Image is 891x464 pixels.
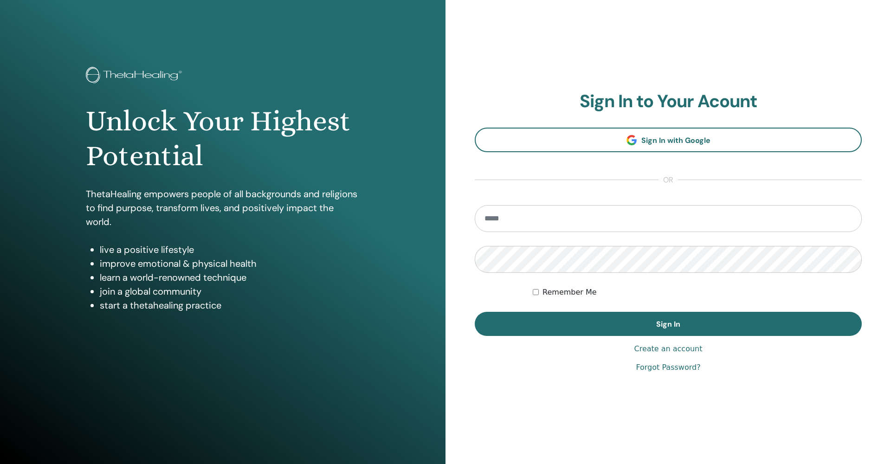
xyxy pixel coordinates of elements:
span: or [659,174,678,186]
label: Remember Me [542,287,597,298]
li: improve emotional & physical health [100,257,360,271]
a: Sign In with Google [475,128,862,152]
button: Sign In [475,312,862,336]
li: start a thetahealing practice [100,298,360,312]
span: Sign In with Google [641,135,710,145]
h2: Sign In to Your Acount [475,91,862,112]
h1: Unlock Your Highest Potential [86,104,360,173]
div: Keep me authenticated indefinitely or until I manually logout [533,287,862,298]
p: ThetaHealing empowers people of all backgrounds and religions to find purpose, transform lives, a... [86,187,360,229]
a: Create an account [634,343,702,354]
li: live a positive lifestyle [100,243,360,257]
a: Forgot Password? [636,362,700,373]
li: learn a world-renowned technique [100,271,360,284]
span: Sign In [656,319,680,329]
li: join a global community [100,284,360,298]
